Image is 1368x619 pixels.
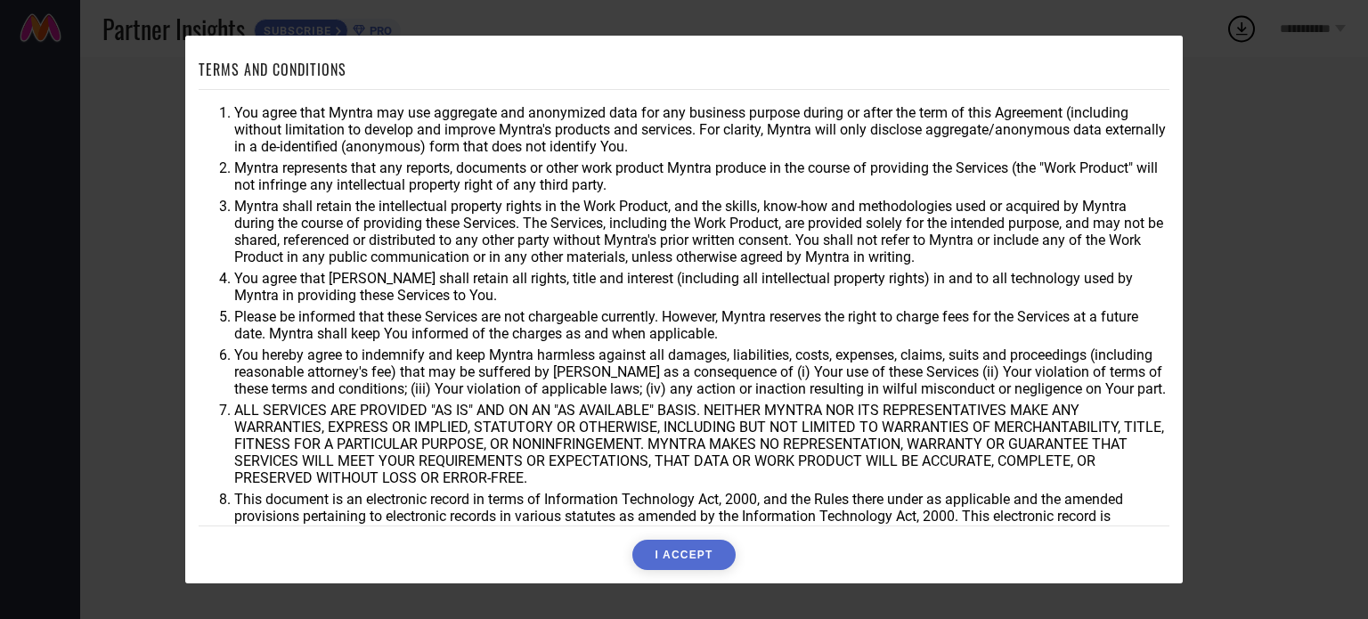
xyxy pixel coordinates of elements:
li: Please be informed that these Services are not chargeable currently. However, Myntra reserves the... [234,308,1169,342]
li: You hereby agree to indemnify and keep Myntra harmless against all damages, liabilities, costs, e... [234,346,1169,397]
li: You agree that Myntra may use aggregate and anonymized data for any business purpose during or af... [234,104,1169,155]
li: This document is an electronic record in terms of Information Technology Act, 2000, and the Rules... [234,491,1169,542]
button: I ACCEPT [632,540,735,570]
li: ALL SERVICES ARE PROVIDED "AS IS" AND ON AN "AS AVAILABLE" BASIS. NEITHER MYNTRA NOR ITS REPRESEN... [234,402,1169,486]
li: You agree that [PERSON_NAME] shall retain all rights, title and interest (including all intellect... [234,270,1169,304]
li: Myntra shall retain the intellectual property rights in the Work Product, and the skills, know-ho... [234,198,1169,265]
h1: TERMS AND CONDITIONS [199,59,346,80]
li: Myntra represents that any reports, documents or other work product Myntra produce in the course ... [234,159,1169,193]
